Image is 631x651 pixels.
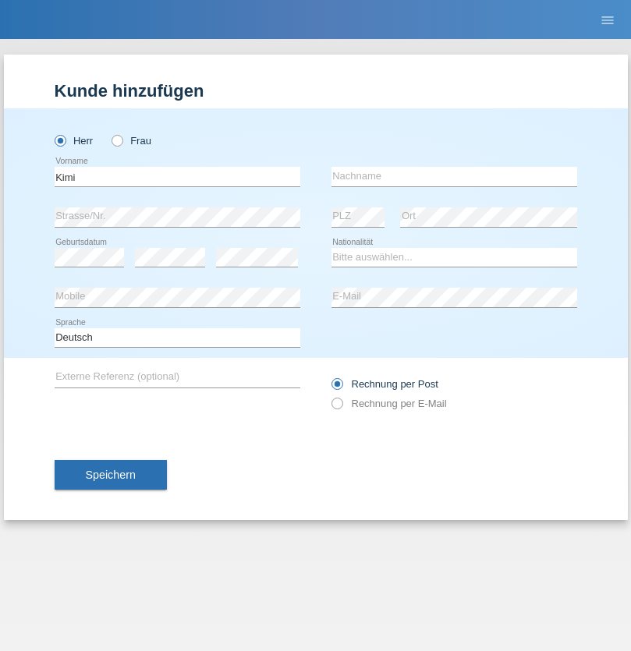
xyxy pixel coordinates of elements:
[55,135,65,145] input: Herr
[86,469,136,481] span: Speichern
[112,135,151,147] label: Frau
[592,15,623,24] a: menu
[331,398,447,409] label: Rechnung per E-Mail
[331,378,342,398] input: Rechnung per Post
[112,135,122,145] input: Frau
[55,81,577,101] h1: Kunde hinzufügen
[55,135,94,147] label: Herr
[331,378,438,390] label: Rechnung per Post
[600,12,615,28] i: menu
[331,398,342,417] input: Rechnung per E-Mail
[55,460,167,490] button: Speichern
